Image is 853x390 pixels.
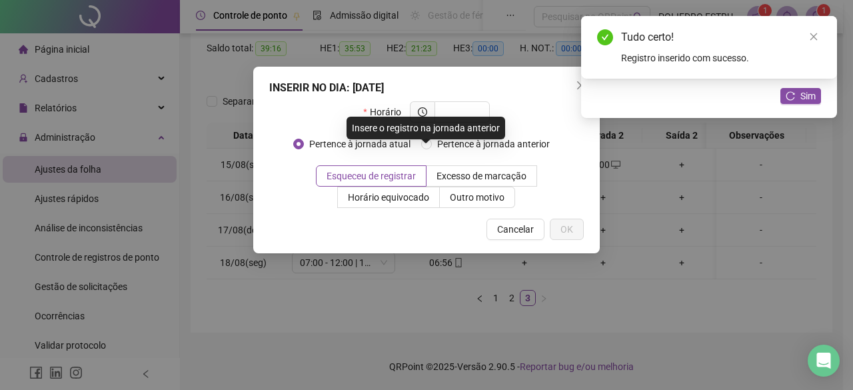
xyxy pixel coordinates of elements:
[621,51,821,65] div: Registro inserido com sucesso.
[570,75,592,96] button: Close
[304,137,416,151] span: Pertence à jornada atual
[621,29,821,45] div: Tudo certo!
[786,91,795,101] span: reload
[550,219,584,240] button: OK
[597,29,613,45] span: check-circle
[497,222,534,237] span: Cancelar
[808,345,840,377] div: Open Intercom Messenger
[436,171,526,181] span: Excesso de marcação
[363,101,409,123] label: Horário
[450,192,504,203] span: Outro motivo
[809,32,818,41] span: close
[576,80,586,91] span: close
[806,29,821,44] a: Close
[780,88,821,104] button: Sim
[432,137,555,151] span: Pertence à jornada anterior
[418,107,427,117] span: clock-circle
[800,89,816,103] span: Sim
[269,80,584,96] div: INSERIR NO DIA : [DATE]
[327,171,416,181] span: Esqueceu de registrar
[348,192,429,203] span: Horário equivocado
[486,219,544,240] button: Cancelar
